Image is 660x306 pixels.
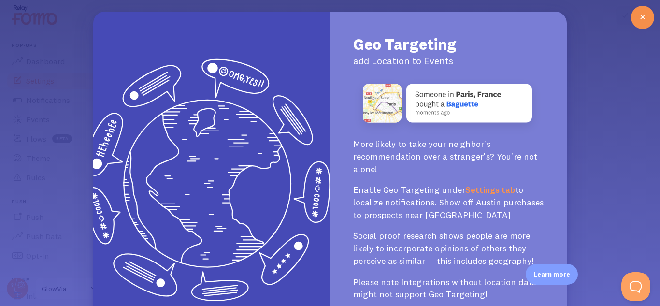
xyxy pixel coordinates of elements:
iframe: Help Scout Beacon - Open [621,272,650,301]
div: Learn more [526,264,578,285]
p: More likely to take your neighbor's recommendation over a stranger's? You're not alone! [353,138,549,175]
p: Learn more [533,270,570,279]
p: add Location to Events [353,54,453,68]
img: notification.svg [353,78,542,135]
h1: Geo Targeting [353,35,457,54]
p: Please note Integrations without location data might not support Geo Targeting! [353,276,549,301]
p: Social proof research shows people are more likely to incorporate opinions of others they perceiv... [353,230,549,267]
a: Settings tab [465,184,515,195]
p: Enable Geo Targeting under to localize notifications. Show off Austin purchases to prospects near... [353,184,549,221]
